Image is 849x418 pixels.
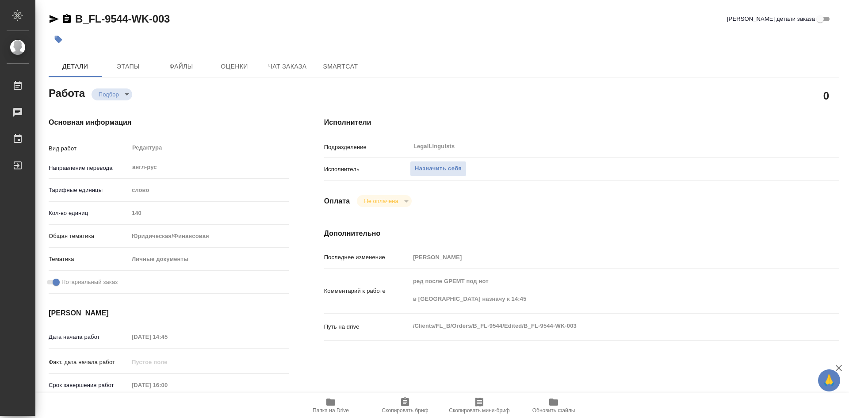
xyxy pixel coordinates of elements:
[324,287,410,295] p: Комментарий к работе
[49,186,129,195] p: Тарифные единицы
[516,393,591,418] button: Обновить файлы
[129,183,289,198] div: слово
[160,61,203,72] span: Файлы
[129,356,206,368] input: Пустое поле
[449,407,509,414] span: Скопировать мини-бриф
[324,165,410,174] p: Исполнитель
[49,358,129,367] p: Факт. дата начала работ
[294,393,368,418] button: Папка на Drive
[410,318,796,334] textarea: /Clients/FL_B/Orders/B_FL-9544/Edited/B_FL-9544-WK-003
[61,14,72,24] button: Скопировать ссылку
[382,407,428,414] span: Скопировать бриф
[818,369,840,391] button: 🙏
[313,407,349,414] span: Папка на Drive
[92,88,132,100] div: Подбор
[324,196,350,207] h4: Оплата
[49,84,85,100] h2: Работа
[49,209,129,218] p: Кол-во единиц
[49,308,289,318] h4: [PERSON_NAME]
[324,322,410,331] p: Путь на drive
[96,91,122,98] button: Подбор
[129,379,206,391] input: Пустое поле
[49,232,129,241] p: Общая тематика
[49,164,129,173] p: Направление перевода
[49,333,129,341] p: Дата начала работ
[319,61,362,72] span: SmartCat
[324,228,839,239] h4: Дополнительно
[129,229,289,244] div: Юридическая/Финансовая
[49,255,129,264] p: Тематика
[324,253,410,262] p: Последнее изменение
[357,195,411,207] div: Подбор
[266,61,309,72] span: Чат заказа
[49,381,129,390] p: Срок завершения работ
[410,161,467,176] button: Назначить себя
[213,61,256,72] span: Оценки
[368,393,442,418] button: Скопировать бриф
[823,88,829,103] h2: 0
[49,117,289,128] h4: Основная информация
[75,13,170,25] a: B_FL-9544-WK-003
[532,407,575,414] span: Обновить файлы
[49,30,68,49] button: Добавить тэг
[129,330,206,343] input: Пустое поле
[822,371,837,390] span: 🙏
[49,14,59,24] button: Скопировать ссылку для ЯМессенджера
[727,15,815,23] span: [PERSON_NAME] детали заказа
[107,61,149,72] span: Этапы
[410,251,796,264] input: Пустое поле
[415,164,462,174] span: Назначить себя
[54,61,96,72] span: Детали
[361,197,401,205] button: Не оплачена
[442,393,516,418] button: Скопировать мини-бриф
[324,117,839,128] h4: Исполнители
[49,144,129,153] p: Вид работ
[129,207,289,219] input: Пустое поле
[61,278,118,287] span: Нотариальный заказ
[324,143,410,152] p: Подразделение
[129,252,289,267] div: Личные документы
[410,274,796,307] textarea: ред после GPEMT под нот в [GEOGRAPHIC_DATA] назначу к 14:45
